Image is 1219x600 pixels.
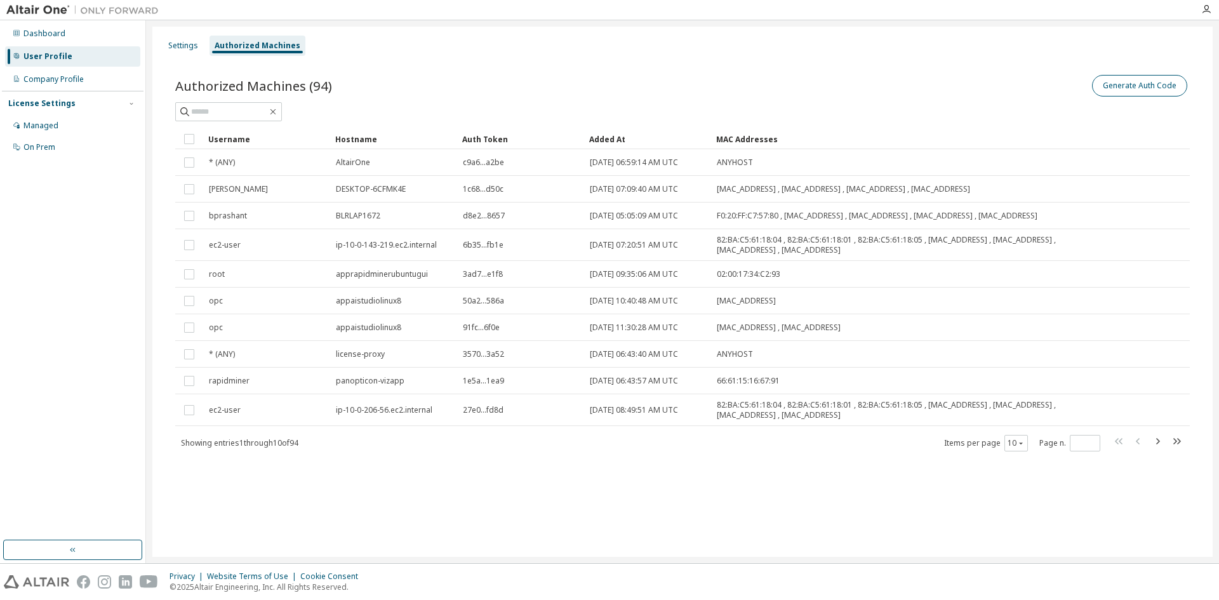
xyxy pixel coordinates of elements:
[463,240,503,250] span: 6b35...fb1e
[209,269,225,279] span: root
[717,184,970,194] span: [MAC_ADDRESS] , [MAC_ADDRESS] , [MAC_ADDRESS] , [MAC_ADDRESS]
[335,129,452,149] div: Hostname
[170,582,366,592] p: © 2025 Altair Engineering, Inc. All Rights Reserved.
[336,323,401,333] span: appaistudiolinux8
[463,296,504,306] span: 50a2...586a
[77,575,90,589] img: facebook.svg
[463,405,503,415] span: 27e0...fd8d
[1008,438,1025,448] button: 10
[23,29,65,39] div: Dashboard
[590,349,678,359] span: [DATE] 06:43:40 AM UTC
[589,129,706,149] div: Added At
[336,349,385,359] span: license-proxy
[168,41,198,51] div: Settings
[6,4,165,17] img: Altair One
[209,376,250,386] span: rapidminer
[716,129,1056,149] div: MAC Addresses
[590,323,678,333] span: [DATE] 11:30:28 AM UTC
[463,349,504,359] span: 3570...3a52
[336,269,428,279] span: apprapidminerubuntugui
[463,211,505,221] span: d8e2...8657
[4,575,69,589] img: altair_logo.svg
[209,184,268,194] span: [PERSON_NAME]
[590,269,678,279] span: [DATE] 09:35:06 AM UTC
[717,269,780,279] span: 02:00:17:34:C2:93
[209,323,223,333] span: opc
[463,376,504,386] span: 1e5a...1ea9
[336,211,380,221] span: BLRLAP1672
[717,211,1037,221] span: F0:20:FF:C7:57:80 , [MAC_ADDRESS] , [MAC_ADDRESS] , [MAC_ADDRESS] , [MAC_ADDRESS]
[23,121,58,131] div: Managed
[140,575,158,589] img: youtube.svg
[336,184,406,194] span: DESKTOP-6CFMK4E
[215,41,300,51] div: Authorized Machines
[8,98,76,109] div: License Settings
[463,184,503,194] span: 1c68...d50c
[590,184,678,194] span: [DATE] 07:09:40 AM UTC
[23,74,84,84] div: Company Profile
[209,296,223,306] span: opc
[717,349,753,359] span: ANYHOST
[717,157,753,168] span: ANYHOST
[336,376,404,386] span: panopticon-vizapp
[590,405,678,415] span: [DATE] 08:49:51 AM UTC
[208,129,325,149] div: Username
[717,235,1056,255] span: 82:BA:C5:61:18:04 , 82:BA:C5:61:18:01 , 82:BA:C5:61:18:05 , [MAC_ADDRESS] , [MAC_ADDRESS] , [MAC_...
[336,296,401,306] span: appaistudiolinux8
[717,296,776,306] span: [MAC_ADDRESS]
[590,240,678,250] span: [DATE] 07:20:51 AM UTC
[590,211,678,221] span: [DATE] 05:05:09 AM UTC
[590,376,678,386] span: [DATE] 06:43:57 AM UTC
[98,575,111,589] img: instagram.svg
[463,269,503,279] span: 3ad7...e1f8
[300,571,366,582] div: Cookie Consent
[209,157,235,168] span: * (ANY)
[717,323,841,333] span: [MAC_ADDRESS] , [MAC_ADDRESS]
[181,437,298,448] span: Showing entries 1 through 10 of 94
[717,376,780,386] span: 66:61:15:16:67:91
[717,400,1056,420] span: 82:BA:C5:61:18:04 , 82:BA:C5:61:18:01 , 82:BA:C5:61:18:05 , [MAC_ADDRESS] , [MAC_ADDRESS] , [MAC_...
[209,240,241,250] span: ec2-user
[1039,435,1100,451] span: Page n.
[590,157,678,168] span: [DATE] 06:59:14 AM UTC
[944,435,1028,451] span: Items per page
[209,405,241,415] span: ec2-user
[590,296,678,306] span: [DATE] 10:40:48 AM UTC
[336,405,432,415] span: ip-10-0-206-56.ec2.internal
[23,142,55,152] div: On Prem
[463,157,504,168] span: c9a6...a2be
[463,323,500,333] span: 91fc...6f0e
[336,157,370,168] span: AltairOne
[207,571,300,582] div: Website Terms of Use
[23,51,72,62] div: User Profile
[462,129,579,149] div: Auth Token
[209,211,247,221] span: bprashant
[119,575,132,589] img: linkedin.svg
[175,77,332,95] span: Authorized Machines (94)
[209,349,235,359] span: * (ANY)
[336,240,437,250] span: ip-10-0-143-219.ec2.internal
[170,571,207,582] div: Privacy
[1092,75,1187,97] button: Generate Auth Code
